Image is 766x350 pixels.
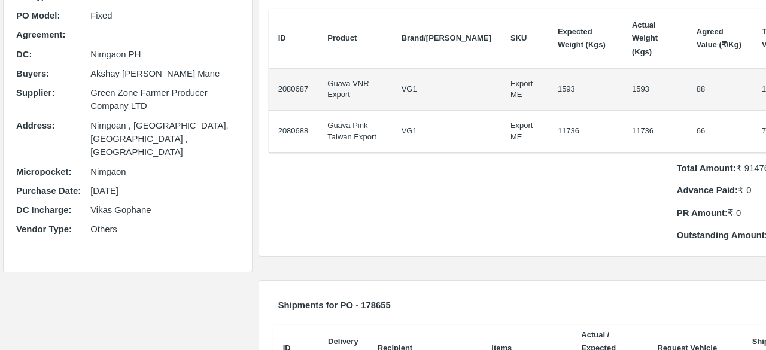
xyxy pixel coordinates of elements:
[90,203,239,217] p: Vikas Gophane
[632,20,658,56] b: Actual Weight (Kgs)
[16,186,81,196] b: Purchase Date :
[318,69,391,111] td: Guava VNR Export
[90,223,239,236] p: Others
[90,67,239,80] p: Akshay [PERSON_NAME] Mane
[16,121,54,130] b: Address :
[677,185,738,195] b: Advance Paid:
[90,86,239,113] p: Green Zone Farmer Producer Company LTD
[269,111,318,153] td: 2080688
[90,48,239,61] p: Nimgaon PH
[392,111,501,153] td: VG1
[622,69,687,111] td: 1593
[16,11,60,20] b: PO Model :
[16,224,72,234] b: Vendor Type :
[622,111,687,153] td: 11736
[90,184,239,197] p: [DATE]
[16,69,49,78] b: Buyers :
[510,34,527,42] b: SKU
[687,69,752,111] td: 88
[677,208,728,218] b: PR Amount:
[278,300,391,310] b: Shipments for PO - 178655
[90,9,239,22] p: Fixed
[278,34,286,42] b: ID
[501,69,548,111] td: Export ME
[548,111,622,153] td: 11736
[90,165,239,178] p: Nimgaon
[677,163,736,173] b: Total Amount:
[16,50,32,59] b: DC :
[269,69,318,111] td: 2080687
[687,111,752,153] td: 66
[318,111,391,153] td: Guava Pink Taiwan Export
[548,69,622,111] td: 1593
[402,34,491,42] b: Brand/[PERSON_NAME]
[16,88,54,98] b: Supplier :
[16,30,65,39] b: Agreement:
[327,34,357,42] b: Product
[392,69,501,111] td: VG1
[16,205,71,215] b: DC Incharge :
[90,119,239,159] p: Nimgoan , [GEOGRAPHIC_DATA], [GEOGRAPHIC_DATA] , [GEOGRAPHIC_DATA]
[558,27,606,49] b: Expected Weight (Kgs)
[16,167,71,176] b: Micropocket :
[501,111,548,153] td: Export ME
[697,27,741,49] b: Agreed Value (₹/Kg)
